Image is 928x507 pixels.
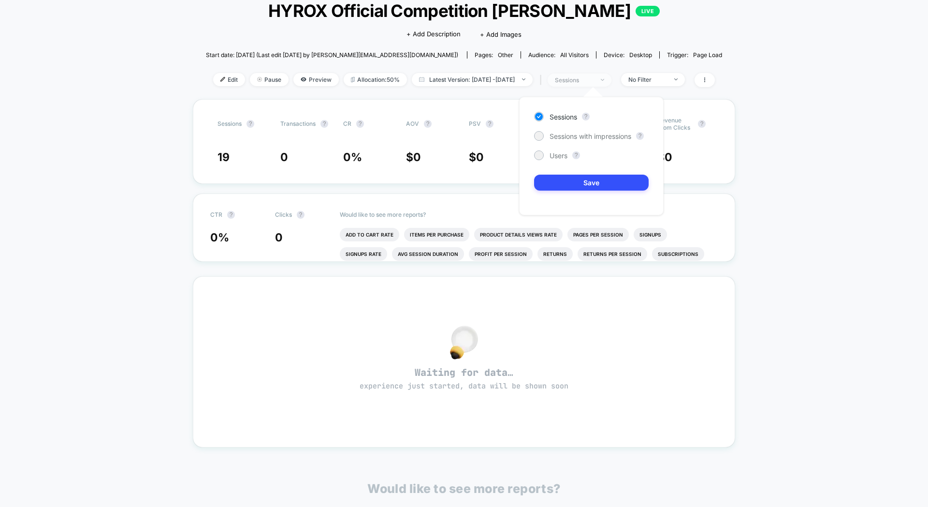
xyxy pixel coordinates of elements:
[555,76,594,84] div: sessions
[476,150,484,164] span: 0
[578,247,647,261] li: Returns Per Session
[227,211,235,219] button: ?
[469,247,533,261] li: Profit Per Session
[275,231,283,244] span: 0
[657,117,693,131] span: Revenue From Clicks
[596,51,659,59] span: Device:
[698,120,706,128] button: ?
[674,78,678,80] img: end
[572,151,580,159] button: ?
[213,73,245,86] span: Edit
[275,211,292,218] span: Clicks
[412,73,533,86] span: Latest Version: [DATE] - [DATE]
[560,51,589,59] span: All Visitors
[582,113,590,120] button: ?
[217,120,242,127] span: Sessions
[634,228,667,241] li: Signups
[404,228,469,241] li: Items Per Purchase
[220,77,225,82] img: edit
[356,120,364,128] button: ?
[522,78,525,80] img: end
[537,73,548,87] span: |
[475,51,513,59] div: Pages:
[392,247,464,261] li: Avg Session Duration
[636,132,644,140] button: ?
[534,175,649,191] button: Save
[210,231,229,244] span: 0 %
[424,120,432,128] button: ?
[550,151,567,160] span: Users
[320,120,328,128] button: ?
[693,51,722,59] span: Page Load
[469,150,484,164] span: $
[528,51,589,59] div: Audience:
[628,76,667,83] div: No Filter
[257,77,262,82] img: end
[344,73,407,86] span: Allocation: 50%
[217,150,230,164] span: 19
[250,73,289,86] span: Pause
[498,51,513,59] span: other
[480,30,522,38] span: + Add Images
[206,51,458,59] span: Start date: [DATE] (Last edit [DATE] by [PERSON_NAME][EMAIL_ADDRESS][DOMAIN_NAME])
[340,211,718,218] p: Would like to see more reports?
[629,51,652,59] span: desktop
[413,150,421,164] span: 0
[601,79,604,81] img: end
[469,120,481,127] span: PSV
[232,0,696,21] span: HYROX Official Competition [PERSON_NAME]
[667,51,722,59] div: Trigger:
[280,120,316,127] span: Transactions
[636,6,660,16] p: LIVE
[343,120,351,127] span: CR
[293,73,339,86] span: Preview
[406,120,419,127] span: AOV
[406,30,461,39] span: + Add Description
[340,228,399,241] li: Add To Cart Rate
[351,77,355,82] img: rebalance
[360,381,568,391] span: experience just started, data will be shown soon
[297,211,304,219] button: ?
[210,366,718,391] span: Waiting for data…
[210,211,222,218] span: CTR
[550,132,631,140] span: Sessions with impressions
[246,120,254,128] button: ?
[343,150,362,164] span: 0 %
[419,77,424,82] img: calendar
[550,113,577,121] span: Sessions
[567,228,629,241] li: Pages Per Session
[486,120,493,128] button: ?
[367,481,561,496] p: Would like to see more reports?
[652,247,704,261] li: Subscriptions
[340,247,387,261] li: Signups Rate
[406,150,421,164] span: $
[280,150,288,164] span: 0
[537,247,573,261] li: Returns
[474,228,563,241] li: Product Details Views Rate
[450,326,478,359] img: no_data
